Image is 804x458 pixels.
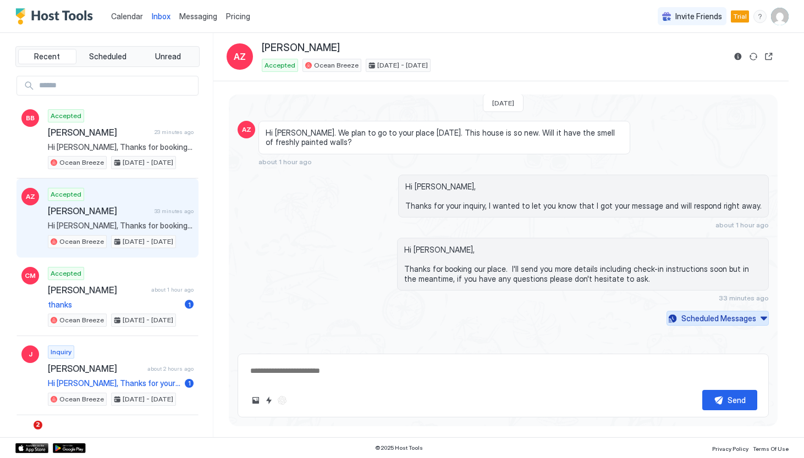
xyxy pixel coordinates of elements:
[89,52,126,62] span: Scheduled
[111,12,143,21] span: Calendar
[712,445,748,452] span: Privacy Policy
[15,443,48,453] a: App Store
[728,394,746,406] div: Send
[51,347,71,357] span: Inquiry
[35,76,198,95] input: Input Field
[404,245,762,283] span: Hi [PERSON_NAME], Thanks for booking our place. I'll send you more details including check-in ins...
[11,421,37,447] iframe: Intercom live chat
[762,50,775,63] button: Open reservation
[377,60,428,70] span: [DATE] - [DATE]
[249,394,262,407] button: Upload image
[51,269,81,278] span: Accepted
[29,349,32,359] span: J
[25,271,36,281] span: CM
[258,158,312,166] span: about 1 hour ago
[48,363,143,374] span: [PERSON_NAME]
[733,12,747,21] span: Trial
[667,311,769,326] button: Scheduled Messages
[265,60,295,70] span: Accepted
[15,46,200,67] div: tab-group
[262,394,276,407] button: Quick reply
[139,49,197,64] button: Unread
[262,42,340,54] span: [PERSON_NAME]
[26,192,35,202] span: AZ
[48,284,147,295] span: [PERSON_NAME]
[79,49,137,64] button: Scheduled
[226,12,250,21] span: Pricing
[51,189,81,199] span: Accepted
[675,12,722,21] span: Invite Friends
[753,10,767,23] div: menu
[34,52,60,62] span: Recent
[48,221,194,231] span: Hi [PERSON_NAME], Thanks for booking our place. I'll send you more details including check-in ins...
[747,50,760,63] button: Sync reservation
[48,205,150,216] span: [PERSON_NAME]
[188,300,191,309] span: 1
[34,421,42,429] span: 2
[51,111,81,121] span: Accepted
[48,378,180,388] span: Hi [PERSON_NAME], Thanks for your inquiry, I wanted to let you know that I got your message and w...
[234,50,246,63] span: AZ
[188,379,191,387] span: 1
[123,315,173,325] span: [DATE] - [DATE]
[314,60,359,70] span: Ocean Breeze
[53,443,86,453] a: Google Play Store
[242,125,251,135] span: AZ
[48,300,180,310] span: thanks
[59,237,104,247] span: Ocean Breeze
[753,442,789,454] a: Terms Of Use
[147,365,194,372] span: about 2 hours ago
[771,8,789,25] div: User profile
[59,158,104,167] span: Ocean Breeze
[155,52,181,62] span: Unread
[155,129,194,136] span: 23 minutes ago
[123,158,173,167] span: [DATE] - [DATE]
[59,394,104,404] span: Ocean Breeze
[702,390,757,410] button: Send
[48,142,194,152] span: Hi [PERSON_NAME], Thanks for booking our place. I'll send you more details including check-in ins...
[15,8,98,25] a: Host Tools Logo
[179,10,217,22] a: Messaging
[712,442,748,454] a: Privacy Policy
[152,10,170,22] a: Inbox
[111,10,143,22] a: Calendar
[719,294,769,302] span: 33 minutes ago
[152,12,170,21] span: Inbox
[681,312,756,324] div: Scheduled Messages
[492,99,514,107] span: [DATE]
[266,128,623,147] span: Hi [PERSON_NAME]. We plan to go to your place [DATE]. This house is so new. Will it have the smel...
[123,394,173,404] span: [DATE] - [DATE]
[155,208,194,215] span: 33 minutes ago
[753,445,789,452] span: Terms Of Use
[48,127,150,138] span: [PERSON_NAME]
[731,50,745,63] button: Reservation information
[59,315,104,325] span: Ocean Breeze
[405,182,762,211] span: Hi [PERSON_NAME], Thanks for your inquiry, I wanted to let you know that I got your message and w...
[18,49,76,64] button: Recent
[26,113,35,123] span: BB
[151,286,194,293] span: about 1 hour ago
[179,12,217,21] span: Messaging
[715,221,769,229] span: about 1 hour ago
[123,237,173,247] span: [DATE] - [DATE]
[375,444,423,451] span: © 2025 Host Tools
